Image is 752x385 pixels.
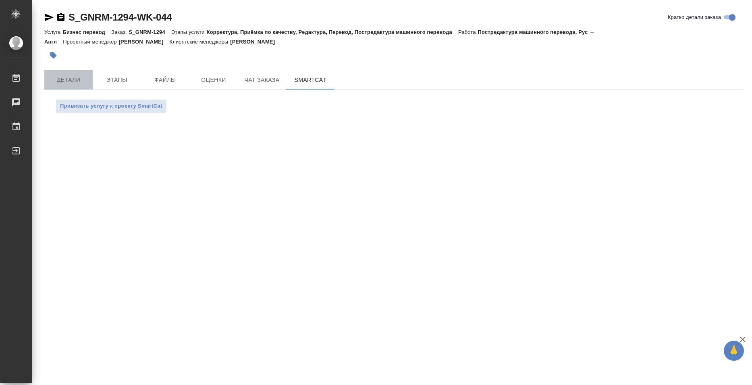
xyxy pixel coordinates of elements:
p: Проектный менеджер [63,39,118,45]
span: Кратко детали заказа [668,13,721,21]
p: Бизнес перевод [62,29,111,35]
p: Корректура, Приёмка по качеству, Редактура, Перевод, Постредактура машинного перевода [207,29,458,35]
button: 🙏 [724,341,744,361]
span: Файлы [146,75,185,85]
a: S_GNRM-1294-WK-044 [69,12,172,23]
p: Работа [458,29,478,35]
span: SmartCat [291,75,330,85]
button: Скопировать ссылку [56,12,66,22]
button: Привязать услугу к проекту SmartCat [56,99,167,113]
p: S_GNRM-1294 [129,29,171,35]
span: Детали [49,75,88,85]
button: Добавить тэг [44,46,62,64]
p: Заказ: [111,29,129,35]
span: Этапы [98,75,136,85]
p: [PERSON_NAME] [119,39,170,45]
p: Услуга [44,29,62,35]
button: Скопировать ссылку для ЯМессенджера [44,12,54,22]
span: Чат заказа [243,75,281,85]
p: Этапы услуги [171,29,207,35]
span: 🙏 [727,342,741,359]
span: Оценки [194,75,233,85]
p: Клиентские менеджеры [170,39,231,45]
p: [PERSON_NAME] [230,39,281,45]
span: Привязать услугу к проекту SmartCat [60,102,162,111]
